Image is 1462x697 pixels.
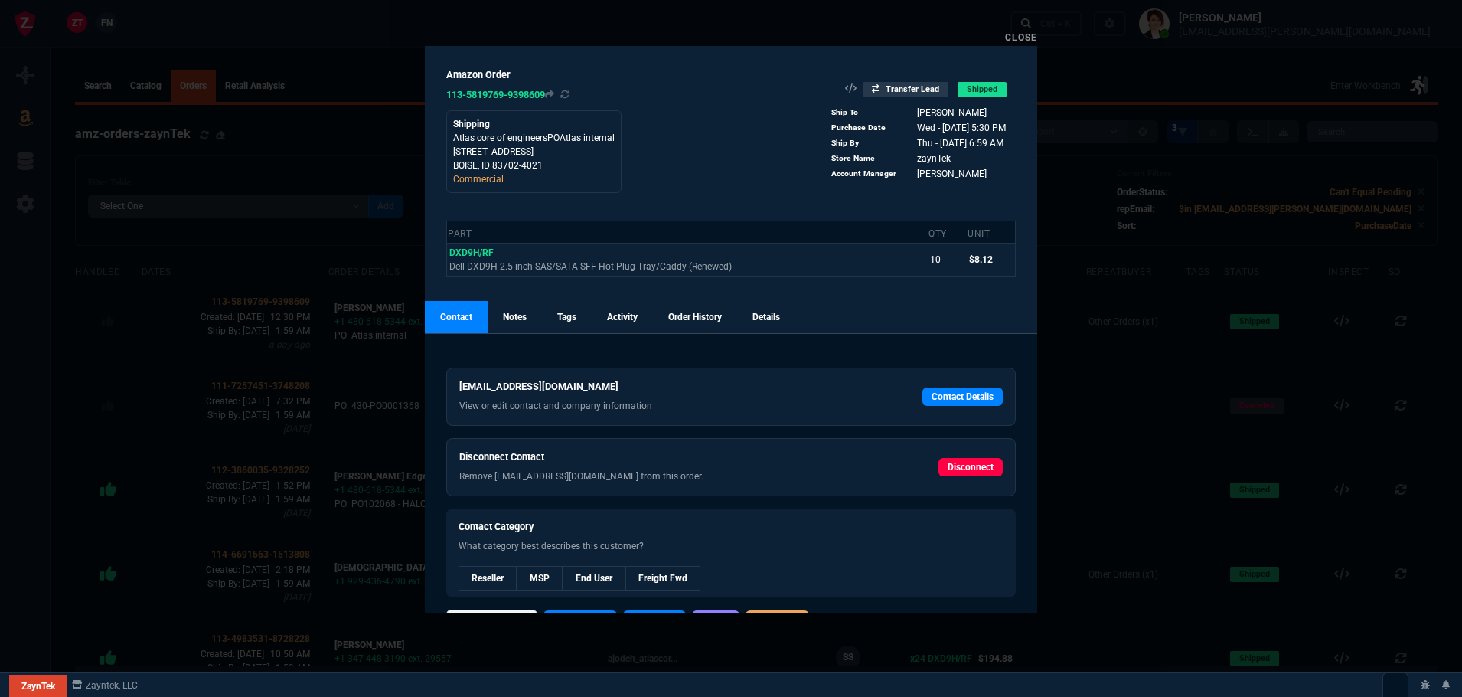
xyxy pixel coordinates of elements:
a: -- [517,566,563,591]
p: Commercial [453,172,615,186]
td: Ship By [831,136,902,151]
span: Latest Ship Date [917,138,1003,149]
a: Activity [592,301,653,333]
td: Account Manager [831,166,902,182]
th: Qty [928,221,967,243]
tr: Rep assigned to this order [831,166,1017,182]
p: Shipping [453,117,615,131]
a: Disconnect [938,458,1003,476]
th: Part [447,221,928,243]
p: Remove [EMAIL_ADDRESS][DOMAIN_NAME] from this order. [459,470,863,483]
a: -- [563,566,625,591]
a: Tags [542,301,592,333]
a: Close [1005,32,1037,43]
a: msbcCompanyName [67,679,142,692]
span: Buyer Name [917,107,987,118]
p: BOISE, ID 83702-4021 [453,159,615,172]
tr: Date order was placed [831,120,1017,136]
td: $8.12 [967,243,1015,276]
span: Rep assigned to this order [917,153,951,164]
p: Dell DXD9H 2.5-inch SAS/SATA SFF Hot-Plug Tray/Caddy (Renewed) [449,260,925,273]
h5: Amazon Order [446,67,622,82]
a: Contact Details [922,388,1003,406]
tr: Rep assigned to this order [831,151,1017,166]
h6: 113-5819769-9398609 [446,89,622,101]
p: View or edit contact and company information [459,399,863,413]
span: Rep assigned to this order [917,169,987,179]
td: Store Name [831,151,902,166]
span: Transfer Lead [863,82,948,97]
h6: Disconnect Contact [459,451,863,463]
span: Date order was placed [917,123,1006,133]
p: Atlas core of engineersPOAtlas internal [453,131,615,145]
a: Order History [653,301,737,333]
a: Notes [488,301,542,333]
a: -- [459,566,517,591]
a: Contact [425,301,488,333]
span: Shipped [958,82,1007,97]
a: -- [625,566,700,591]
td: Purchase Date [831,120,902,136]
tr: Latest Ship Date [831,136,1017,151]
p: [STREET_ADDRESS] [453,145,615,159]
h6: [EMAIL_ADDRESS][DOMAIN_NAME] [459,381,863,393]
td: Ship To [831,105,902,120]
p: What category best describes this customer? [459,539,1003,553]
a: Details [737,301,795,333]
span: DXD9H/RF [449,247,494,258]
td: 10 [928,243,967,276]
h6: Contact Category [459,521,1003,533]
tr: Buyer Name [831,105,1017,120]
th: Unit [967,221,1015,243]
